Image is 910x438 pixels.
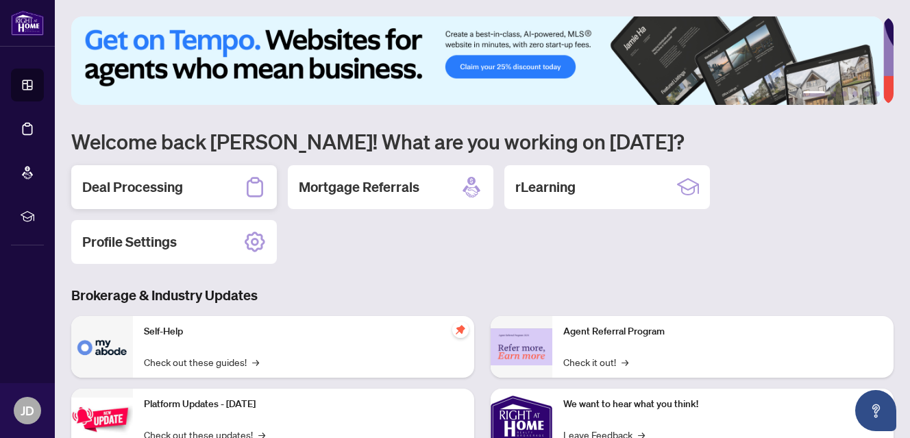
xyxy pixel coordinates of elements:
button: 3 [841,91,847,97]
img: Agent Referral Program [491,328,552,366]
h2: Profile Settings [82,232,177,252]
button: 4 [852,91,858,97]
h1: Welcome back [PERSON_NAME]! What are you working on [DATE]? [71,128,894,154]
h2: Deal Processing [82,178,183,197]
span: → [622,354,628,369]
button: Open asap [855,390,896,431]
button: 1 [803,91,825,97]
img: Self-Help [71,316,133,378]
a: Check it out!→ [563,354,628,369]
span: → [252,354,259,369]
p: Agent Referral Program [563,324,883,339]
img: logo [11,10,44,36]
p: Platform Updates - [DATE] [144,397,463,412]
h3: Brokerage & Industry Updates [71,286,894,305]
p: Self-Help [144,324,463,339]
span: pushpin [452,321,469,338]
button: 6 [874,91,880,97]
button: 2 [831,91,836,97]
img: Slide 0 [71,16,883,105]
a: Check out these guides!→ [144,354,259,369]
span: JD [21,401,34,420]
button: 5 [863,91,869,97]
h2: rLearning [515,178,576,197]
p: We want to hear what you think! [563,397,883,412]
h2: Mortgage Referrals [299,178,419,197]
